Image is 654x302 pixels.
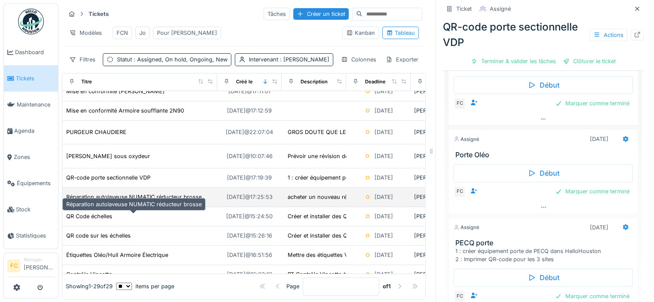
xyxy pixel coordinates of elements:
div: [DATE] @ 15:26:16 [227,232,272,240]
span: Dashboard [15,48,55,56]
div: FC [454,186,466,198]
div: [DATE] [375,212,393,220]
div: Créé le [236,78,253,85]
div: Réparation autolaveuse NUMATIC réducteur brosse [62,198,206,210]
li: FC [7,259,20,272]
div: Début [454,164,633,182]
div: Marquer comme terminé [552,186,633,197]
span: Maintenance [17,101,55,109]
div: Description [301,78,328,85]
div: Page [286,282,299,290]
h3: PECQ porte [455,239,635,247]
div: Réparation autolaveuse NUMATIC réducteur brosse [66,193,202,201]
div: [PERSON_NAME] [414,193,472,201]
div: Début [454,268,633,287]
li: [PERSON_NAME] [24,256,55,275]
div: Terminer & valider les tâches [467,55,559,67]
span: Tickets [16,74,55,82]
span: : [PERSON_NAME] [278,56,329,63]
div: [DATE] @ 10:07:46 [227,152,273,160]
div: [PERSON_NAME] [414,107,472,115]
div: PURGEUR CHAUDIERE [66,128,126,136]
div: Créer et installer des QR code pour les échelle... [288,212,414,220]
div: [DATE] [375,193,393,201]
div: Exporter [382,53,422,66]
div: Jo [139,29,146,37]
a: Stock [4,196,58,223]
div: [DATE] [375,232,393,240]
div: [DATE] @ 22:07:04 [226,128,273,136]
div: Mise en conformité [PERSON_NAME] [66,87,165,95]
div: [PERSON_NAME] sous oxydeur [66,152,150,160]
div: FC [454,290,466,302]
strong: Tickets [85,10,112,18]
div: Assigné [490,5,511,13]
div: [PERSON_NAME] [414,251,472,259]
div: Actions [590,29,627,41]
div: QR Code échelles [66,212,112,220]
div: Assigné [454,136,479,143]
div: Filtres [65,53,99,66]
div: Marquer comme terminé [552,98,633,109]
div: Titre [81,78,92,85]
div: Modèles [65,27,106,39]
div: Contrôle Vincotte [66,270,112,278]
div: Mettre des étiquettes Vincotte sur l'ensemble d... [288,251,416,259]
div: [PERSON_NAME] [414,232,472,240]
div: [PERSON_NAME] [414,270,472,278]
div: [DATE] @ 17:12:59 [227,107,272,115]
a: Équipements [4,170,58,196]
div: QR-code porte sectionnelle VDP [66,174,150,182]
div: Début [454,76,633,94]
span: : Assigned, On hold, Ongoing, New [132,56,227,63]
div: [PERSON_NAME] [414,174,472,182]
div: [DATE] [375,152,393,160]
div: [DATE] [375,87,393,95]
div: [DATE] [375,107,393,115]
a: Agenda [4,118,58,144]
div: [DATE] [375,128,393,136]
div: [PERSON_NAME] [414,152,472,160]
div: [DATE] [375,270,393,278]
div: Assigné [454,224,479,231]
div: Manager [24,256,55,263]
div: [PERSON_NAME] [414,128,472,136]
div: FCN [117,29,128,37]
div: BT Contrôle Vincotte à mettre en ordre [288,270,388,278]
div: [DATE] [590,223,608,232]
a: Maintenance [4,92,58,118]
div: [DATE] @ 16:22:13 [227,270,272,278]
div: Pour [PERSON_NAME] [157,29,217,37]
div: QR code sur les échelles [66,232,131,240]
a: Zones [4,144,58,170]
div: [DATE] [375,251,393,259]
a: FC Manager[PERSON_NAME] [7,256,55,277]
div: [DATE] [590,135,608,143]
div: [PERSON_NAME] [414,87,472,95]
div: 1 : créer équipement porte de PECQ dans HelloHouston 2 : Imprimer QR-code pour les 3 sites [455,247,635,263]
a: Tickets [4,65,58,92]
div: Prévoir une révision de la pompe ou au pire le ... [288,152,415,160]
div: Étiquettes Oléo/Huil Armoire Électrique [66,251,168,259]
div: acheter un nouveau réducteur placer nouveau réd... [288,193,425,201]
div: Marquer comme terminé [552,290,633,302]
div: [DATE] [375,174,393,182]
div: Créer un ticket [293,8,349,20]
div: [DATE] @ 17:25:53 [227,193,273,201]
strong: of 1 [383,282,391,290]
div: Tâches [264,8,290,20]
h3: Porte Oléo [455,151,635,159]
a: Dashboard [4,39,58,65]
div: Tableau [386,29,415,37]
a: Statistiques [4,223,58,249]
div: Mise en conformité Armoire soufflante 2N90 [66,107,184,115]
div: Colonnes [337,53,380,66]
img: Badge_color-CXgf-gQk.svg [18,9,44,34]
div: Deadline [365,78,386,85]
div: Kanban [346,29,375,37]
div: Statut [117,55,227,64]
div: [DATE] @ 17:19:39 [227,174,272,182]
span: Agenda [14,127,55,135]
div: Clôturer le ticket [559,55,619,67]
div: Showing 1 - 29 of 29 [66,282,113,290]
